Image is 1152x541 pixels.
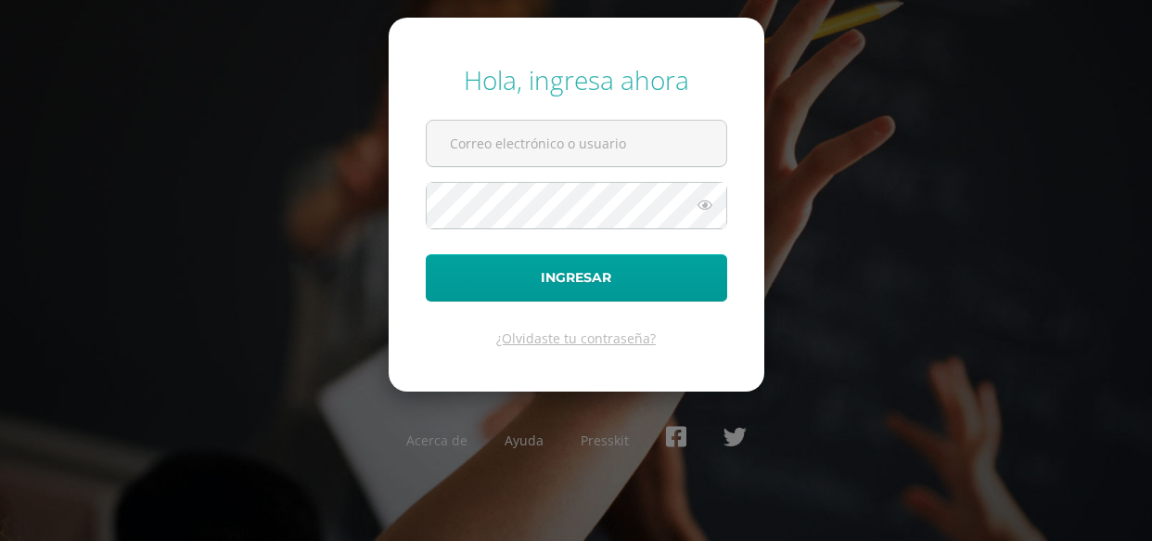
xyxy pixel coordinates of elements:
[406,432,467,449] a: Acerca de
[581,432,629,449] a: Presskit
[505,432,544,449] a: Ayuda
[427,121,726,166] input: Correo electrónico o usuario
[426,254,727,302] button: Ingresar
[426,62,727,97] div: Hola, ingresa ahora
[496,329,656,347] a: ¿Olvidaste tu contraseña?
